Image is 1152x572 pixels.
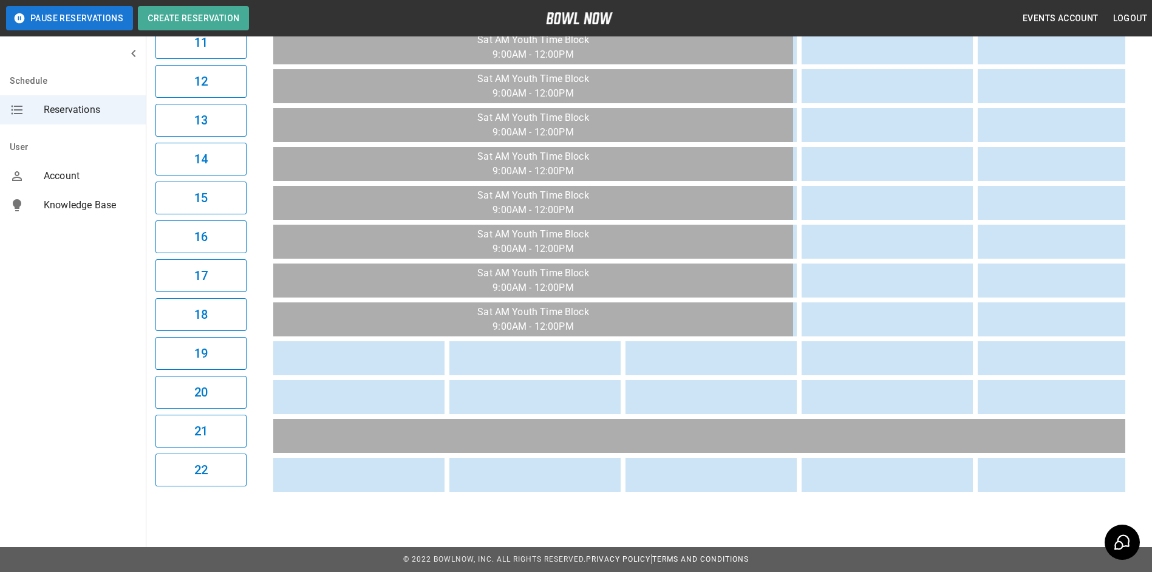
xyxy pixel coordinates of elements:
button: 16 [155,220,247,253]
a: Privacy Policy [586,555,650,563]
h6: 12 [194,72,208,91]
button: Pause Reservations [6,6,133,30]
h6: 20 [194,383,208,402]
span: Knowledge Base [44,198,136,213]
button: Create Reservation [138,6,249,30]
button: 22 [155,454,247,486]
button: 13 [155,104,247,137]
button: 21 [155,415,247,448]
span: Account [44,169,136,183]
button: Events Account [1018,7,1103,30]
button: 12 [155,65,247,98]
button: 18 [155,298,247,331]
img: logo [546,12,613,24]
span: Reservations [44,103,136,117]
button: 17 [155,259,247,292]
h6: 18 [194,305,208,324]
h6: 14 [194,149,208,169]
h6: 15 [194,188,208,208]
button: 11 [155,26,247,59]
button: 20 [155,376,247,409]
button: 14 [155,143,247,175]
button: 19 [155,337,247,370]
h6: 22 [194,460,208,480]
h6: 17 [194,266,208,285]
h6: 16 [194,227,208,247]
span: © 2022 BowlNow, Inc. All Rights Reserved. [403,555,586,563]
h6: 21 [194,421,208,441]
h6: 11 [194,33,208,52]
a: Terms and Conditions [652,555,749,563]
button: Logout [1108,7,1152,30]
h6: 19 [194,344,208,363]
h6: 13 [194,111,208,130]
button: 15 [155,182,247,214]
